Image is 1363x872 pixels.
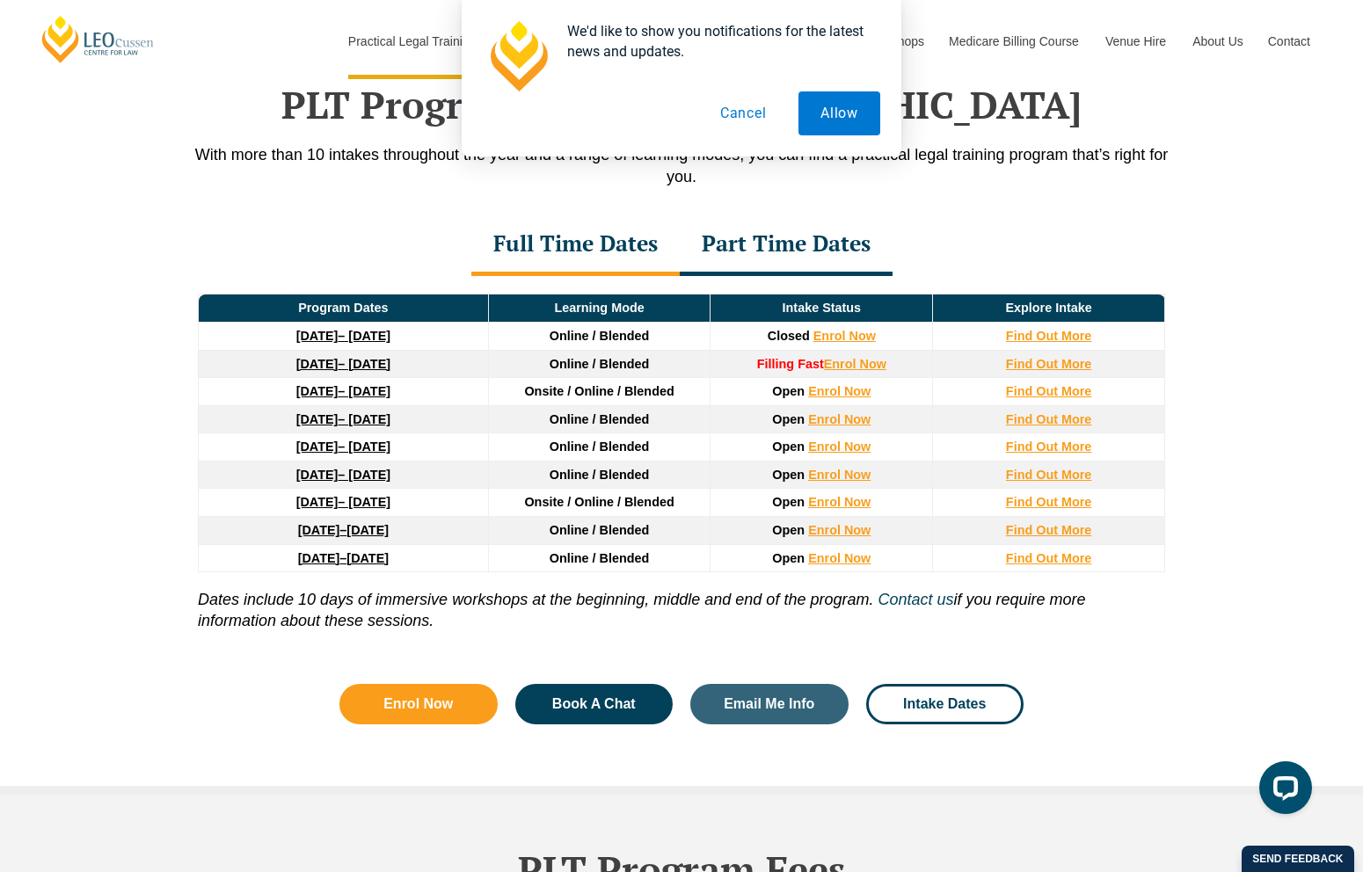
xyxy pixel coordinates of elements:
[483,21,553,91] img: notification icon
[296,384,339,398] strong: [DATE]
[772,440,805,454] span: Open
[550,468,650,482] span: Online / Blended
[339,684,498,724] a: Enrol Now
[296,329,390,343] a: [DATE]– [DATE]
[1006,495,1092,509] a: Find Out More
[550,329,650,343] span: Online / Blended
[298,523,389,537] a: [DATE]–[DATE]
[878,591,953,608] a: Contact us
[524,495,674,509] span: Onsite / Online / Blended
[550,357,650,371] span: Online / Blended
[866,684,1024,724] a: Intake Dates
[680,214,893,276] div: Part Time Dates
[296,357,339,371] strong: [DATE]
[296,495,339,509] strong: [DATE]
[1006,384,1092,398] a: Find Out More
[1006,551,1092,565] a: Find Out More
[808,440,871,454] a: Enrol Now
[198,591,873,608] i: Dates include 10 days of immersive workshops at the beginning, middle and end of the program.
[296,440,390,454] a: [DATE]– [DATE]
[1006,468,1092,482] a: Find Out More
[808,495,871,509] a: Enrol Now
[768,329,810,343] span: Closed
[1006,329,1092,343] a: Find Out More
[903,697,986,711] span: Intake Dates
[690,684,849,724] a: Email Me Info
[813,329,876,343] a: Enrol Now
[711,294,933,323] td: Intake Status
[346,551,389,565] span: [DATE]
[180,144,1183,188] p: With more than 10 intakes throughout the year and a range of learning modes, you can find a pract...
[298,523,340,537] strong: [DATE]
[772,551,805,565] span: Open
[772,495,805,509] span: Open
[808,412,871,426] a: Enrol Now
[552,697,636,711] span: Book A Chat
[550,412,650,426] span: Online / Blended
[296,412,339,426] strong: [DATE]
[1006,357,1092,371] a: Find Out More
[1006,412,1092,426] a: Find Out More
[772,468,805,482] span: Open
[383,697,453,711] span: Enrol Now
[550,440,650,454] span: Online / Blended
[772,523,805,537] span: Open
[524,384,674,398] span: Onsite / Online / Blended
[1006,523,1092,537] a: Find Out More
[1245,754,1319,828] iframe: LiveChat chat widget
[298,551,389,565] a: [DATE]–[DATE]
[808,523,871,537] a: Enrol Now
[553,21,880,62] div: We'd like to show you notifications for the latest news and updates.
[488,294,711,323] td: Learning Mode
[808,468,871,482] a: Enrol Now
[296,468,390,482] a: [DATE]– [DATE]
[933,294,1165,323] td: Explore Intake
[346,523,389,537] span: [DATE]
[296,384,390,398] a: [DATE]– [DATE]
[772,384,805,398] span: Open
[199,294,489,323] td: Program Dates
[296,440,339,454] strong: [DATE]
[808,551,871,565] a: Enrol Now
[296,412,390,426] a: [DATE]– [DATE]
[296,357,390,371] a: [DATE]– [DATE]
[1006,440,1092,454] a: Find Out More
[698,91,789,135] button: Cancel
[724,697,814,711] span: Email Me Info
[298,551,340,565] strong: [DATE]
[296,495,390,509] a: [DATE]– [DATE]
[757,357,824,371] strong: Filling Fast
[772,412,805,426] span: Open
[808,384,871,398] a: Enrol Now
[550,551,650,565] span: Online / Blended
[824,357,886,371] a: Enrol Now
[471,214,680,276] div: Full Time Dates
[296,468,339,482] strong: [DATE]
[515,684,674,724] a: Book A Chat
[798,91,880,135] button: Allow
[198,572,1165,631] p: if you require more information about these sessions.
[296,329,339,343] strong: [DATE]
[550,523,650,537] span: Online / Blended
